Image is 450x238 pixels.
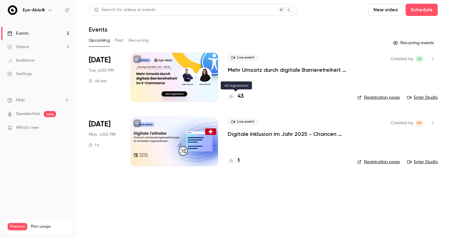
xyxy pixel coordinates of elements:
[8,5,17,15] img: Eye-Able®
[89,36,110,45] button: Upcoming
[16,111,40,117] a: SpeakerHub
[31,224,69,229] span: Plan usage
[416,55,423,63] span: Carolin Kaulfersch
[7,97,69,103] li: help-dropdown-opener
[228,130,347,138] a: Digitale Inklusion im Jahr 2025 - Chancen und Handlungsempfehlungen für Schweizer Organisationen
[89,53,121,102] div: Sep 30 Tue, 4:00 PM (Europe/Berlin)
[238,157,240,165] h4: 1
[228,92,244,101] a: 43
[89,67,114,74] span: Tue, 4:00 PM
[7,30,28,36] div: Events
[62,125,69,131] iframe: Noticeable Trigger
[129,36,149,45] button: Recurring
[89,55,111,65] span: [DATE]
[228,118,258,125] span: Live event
[16,125,39,131] span: What's new
[407,94,438,101] a: Enter Studio
[7,57,35,63] div: Audience
[228,157,240,165] a: 1
[23,7,45,13] h6: Eye-Able®
[357,94,400,101] a: Registration page
[89,117,121,166] div: Oct 20 Mon, 4:00 PM (Europe/Berlin)
[94,7,155,13] div: Search for videos or events
[406,4,438,16] button: Schedule
[89,79,107,83] div: 45 min
[416,119,423,127] span: Mahdalena Varchenko
[391,119,413,127] span: Created by
[368,4,403,16] button: New video
[89,26,107,33] h1: Events
[7,71,32,77] div: Settings
[228,66,347,74] a: Mehr Umsatz durch digitale Barrierefreiheit im E-Commerce
[16,97,25,103] span: Help
[417,119,422,127] span: MV
[417,55,422,63] span: CK
[115,36,124,45] button: Past
[89,132,115,138] span: Mon, 4:00 PM
[391,55,413,63] span: Created by
[8,223,27,230] span: Premium
[390,38,438,48] button: Recurring events
[89,119,111,129] span: [DATE]
[228,54,258,61] span: Live event
[44,111,56,117] span: new
[238,92,244,101] h4: 43
[89,143,99,148] div: 1 h
[357,159,400,165] a: Registration page
[7,44,29,50] div: Videos
[407,159,438,165] a: Enter Studio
